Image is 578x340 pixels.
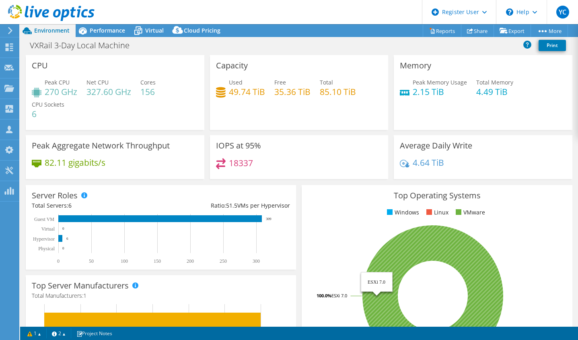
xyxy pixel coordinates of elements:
h4: 2.15 TiB [413,87,467,96]
text: 0 [62,246,64,250]
text: 100 [121,258,128,264]
h3: CPU [32,61,48,70]
h4: 156 [140,87,156,96]
span: Virtual [145,27,164,34]
h3: Peak Aggregate Network Throughput [32,141,170,150]
span: YC [556,6,569,19]
span: Environment [34,27,70,34]
h3: IOPS at 95% [216,141,261,150]
h3: Capacity [216,61,248,70]
li: VMware [454,208,485,217]
h4: 35.36 TiB [274,87,311,96]
li: Windows [385,208,419,217]
h4: 270 GHz [45,87,77,96]
a: More [531,25,568,37]
h4: 49.74 TiB [229,87,265,96]
h3: Average Daily Write [400,141,472,150]
h4: Total Manufacturers: [32,291,290,300]
h4: 327.60 GHz [86,87,131,96]
span: Cores [140,78,156,86]
text: 150 [154,258,161,264]
tspan: 100.0% [317,293,331,299]
span: Total Memory [476,78,513,86]
div: Ratio: VMs per Hypervisor [161,201,290,210]
h4: 85.10 TiB [320,87,356,96]
svg: \n [506,8,513,16]
div: Total Servers: [32,201,161,210]
span: Peak CPU [45,78,70,86]
span: CPU Sockets [32,101,64,108]
h4: 82.11 gigabits/s [45,158,105,167]
text: 250 [220,258,227,264]
text: Virtual [41,226,55,232]
text: Hypervisor [33,236,55,242]
span: 51.5 [226,202,237,209]
span: 1 [83,292,86,299]
text: 200 [187,258,194,264]
h3: Top Operating Systems [308,191,566,200]
li: Linux [424,208,448,217]
a: Project Notes [71,328,118,338]
text: Physical [38,246,55,251]
h3: Server Roles [32,191,78,200]
span: Cloud Pricing [184,27,220,34]
a: Print [539,40,566,51]
span: Net CPU [86,78,109,86]
span: Performance [90,27,125,34]
span: Peak Memory Usage [413,78,467,86]
text: 50 [89,258,94,264]
text: 300 [253,258,260,264]
a: Export [494,25,531,37]
span: Free [274,78,286,86]
h4: 4.64 TiB [413,158,444,167]
a: Share [461,25,494,37]
text: 0 [62,227,64,231]
text: 6 [66,237,68,241]
h1: VXRail 3-Day Local Machine [26,41,142,50]
h4: 4.49 TiB [476,87,513,96]
text: Guest VM [34,216,54,222]
span: Used [229,78,243,86]
tspan: ESXi 7.0 [331,293,347,299]
a: 2 [46,328,71,338]
a: 1 [22,328,47,338]
h3: Top Server Manufacturers [32,281,129,290]
h4: 6 [32,109,64,118]
text: 309 [266,217,272,221]
text: 0 [57,258,60,264]
span: Total [320,78,333,86]
span: 6 [68,202,72,209]
h4: 18337 [229,159,253,167]
a: Reports [423,25,461,37]
h3: Memory [400,61,431,70]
